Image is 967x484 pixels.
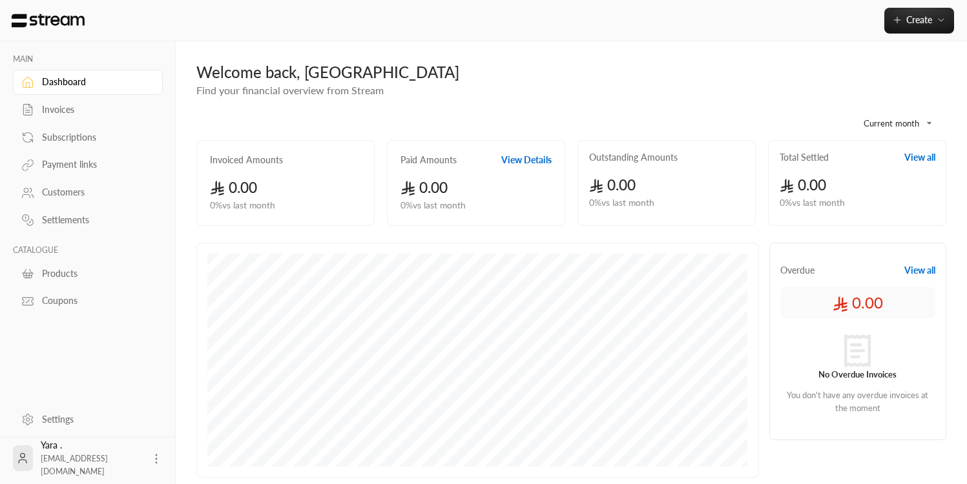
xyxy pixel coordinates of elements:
p: You don't have any overdue invoices at the moment [780,389,935,414]
span: 0.00 [780,176,827,194]
span: 0.00 [210,179,257,196]
span: 0 % vs last month [210,199,275,212]
span: [EMAIL_ADDRESS][DOMAIN_NAME] [41,454,108,476]
a: Settings [13,407,163,432]
h2: Total Settled [780,151,829,164]
button: Create [884,8,954,34]
a: Payment links [13,152,163,177]
img: Logo [10,14,86,28]
strong: No Overdue Invoices [818,369,897,379]
div: Payment links [42,158,147,171]
span: Create [906,14,932,25]
span: 0.00 [589,176,636,194]
div: Subscriptions [42,131,147,144]
div: Settings [42,413,147,426]
span: Overdue [780,264,815,277]
span: 0 % vs last month [589,196,654,210]
a: Subscriptions [13,125,163,150]
span: 0.00 [400,179,448,196]
div: Invoices [42,103,147,116]
h2: Paid Amounts [400,154,457,166]
a: Invoices [13,97,163,123]
div: Dashboard [42,76,147,88]
a: Dashboard [13,70,163,95]
span: 0 % vs last month [400,199,466,212]
span: 0.00 [833,292,883,313]
a: Products [13,261,163,286]
h2: Outstanding Amounts [589,151,678,164]
button: View all [904,151,935,164]
div: Products [42,267,147,280]
div: Coupons [42,294,147,307]
div: Yara . [41,439,142,478]
p: MAIN [13,54,163,65]
p: CATALOGUE [13,245,163,256]
a: Customers [13,180,163,205]
button: View Details [501,154,552,166]
div: Customers [42,186,147,199]
a: Coupons [13,288,163,314]
span: Find your financial overview from Stream [196,84,384,96]
div: Current month [843,106,940,140]
span: 0 % vs last month [780,196,845,210]
a: Settlements [13,208,163,233]
div: Welcome back, [GEOGRAPHIC_DATA] [196,62,946,83]
button: View all [904,264,935,277]
h2: Invoiced Amounts [210,154,283,166]
div: Settlements [42,214,147,227]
